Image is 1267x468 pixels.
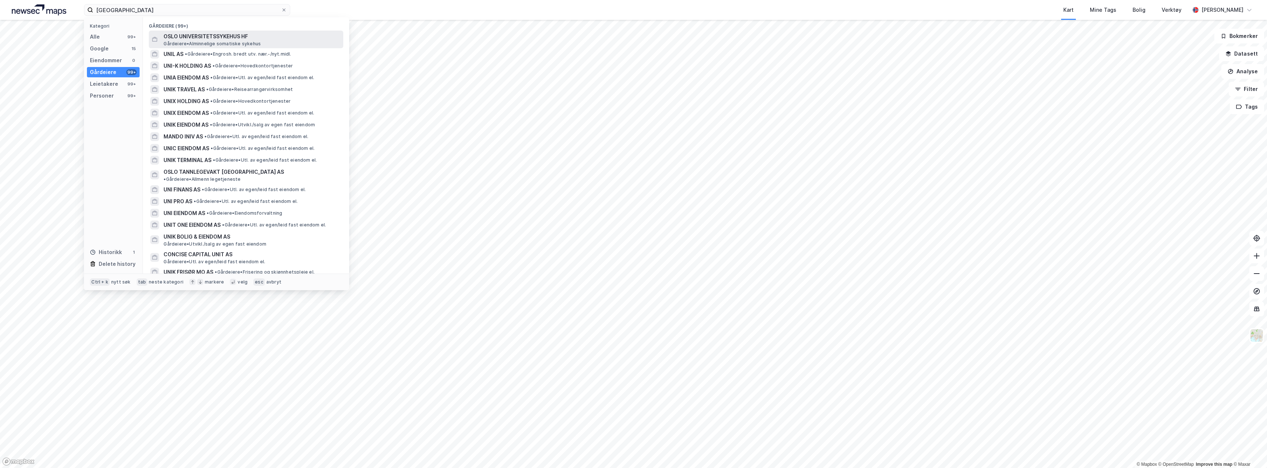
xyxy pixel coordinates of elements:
div: Kart [1063,6,1074,14]
div: Gårdeiere [90,68,116,77]
div: Alle [90,32,100,41]
span: UNIK FRISØR MO AS [164,268,213,277]
span: • [185,51,187,57]
span: • [213,157,215,163]
span: • [215,269,217,275]
span: Gårdeiere • Utvikl./salg av egen fast eiendom [164,241,266,247]
button: Tags [1230,99,1264,114]
div: Delete history [99,260,136,268]
span: UNIK EIENDOM AS [164,120,208,129]
a: Mapbox homepage [2,457,35,466]
span: Gårdeiere • Utvikl./salg av egen fast eiendom [210,122,315,128]
span: • [206,87,208,92]
a: Mapbox [1137,462,1157,467]
div: 0 [131,57,137,63]
div: Verktøy [1162,6,1182,14]
span: Gårdeiere • Allmenn legetjeneste [164,176,241,182]
span: Gårdeiere • Reisearrangørvirksomhet [206,87,293,92]
span: UNIK BOLIG & EIENDOM AS [164,232,340,241]
div: Ctrl + k [90,278,110,286]
span: Gårdeiere • Hovedkontortjenester [213,63,293,69]
img: logo.a4113a55bc3d86da70a041830d287a7e.svg [12,4,66,15]
span: Gårdeiere • Utl. av egen/leid fast eiendom el. [210,75,314,81]
img: Z [1250,328,1264,342]
div: nytt søk [111,279,131,285]
a: Improve this map [1196,462,1232,467]
div: avbryt [266,279,281,285]
div: 1 [131,249,137,255]
span: • [210,122,212,127]
span: • [210,110,213,116]
span: • [222,222,224,228]
span: UNIX HOLDING AS [164,97,209,106]
div: 99+ [126,81,137,87]
div: Leietakere [90,80,118,88]
span: Gårdeiere • Eiendomsforvaltning [207,210,282,216]
span: • [204,134,207,139]
span: CONCISE CAPITAL UNIT AS [164,250,340,259]
span: • [210,75,213,80]
span: Gårdeiere • Utl. av egen/leid fast eiendom el. [210,110,314,116]
div: markere [205,279,224,285]
div: 99+ [126,69,137,75]
span: MANDO INIV AS [164,132,203,141]
span: Gårdeiere • Utl. av egen/leid fast eiendom el. [222,222,326,228]
span: UNIX EIENDOM AS [164,109,209,117]
span: • [207,210,209,216]
span: UNIT ONE EIENDOM AS [164,221,221,229]
div: Historikk [90,248,122,257]
span: Gårdeiere • Utl. av egen/leid fast eiendom el. [194,198,298,204]
span: UNIK TRAVEL AS [164,85,205,94]
span: Gårdeiere • Utl. av egen/leid fast eiendom el. [213,157,317,163]
span: UNI-K HOLDING AS [164,61,211,70]
button: Analyse [1221,64,1264,79]
span: Gårdeiere • Utl. av egen/leid fast eiendom el. [202,187,306,193]
span: Gårdeiere • Utl. av egen/leid fast eiendom el. [164,259,265,265]
span: UNI EIENDOM AS [164,209,205,218]
span: • [213,63,215,68]
div: Eiendommer [90,56,122,65]
span: UNIL AS [164,50,183,59]
div: Mine Tags [1090,6,1116,14]
div: Kontrollprogram for chat [1230,433,1267,468]
div: 99+ [126,34,137,40]
div: Google [90,44,109,53]
button: Datasett [1219,46,1264,61]
span: • [164,176,166,182]
span: • [211,145,213,151]
div: [PERSON_NAME] [1201,6,1243,14]
div: 15 [131,46,137,52]
div: Bolig [1133,6,1145,14]
span: • [202,187,204,192]
button: Bokmerker [1214,29,1264,43]
span: Gårdeiere • Utl. av egen/leid fast eiendom el. [211,145,315,151]
span: UNI FINANS AS [164,185,200,194]
div: esc [253,278,265,286]
iframe: Chat Widget [1230,433,1267,468]
div: Personer [90,91,114,100]
span: Gårdeiere • Utl. av egen/leid fast eiendom el. [204,134,308,140]
span: Gårdeiere • Alminnelige somatiske sykehus [164,41,261,47]
div: Gårdeiere (99+) [143,17,349,31]
span: UNIC EIENDOM AS [164,144,209,153]
div: 99+ [126,93,137,99]
span: OSLO TANNLEGEVAKT [GEOGRAPHIC_DATA] AS [164,168,284,176]
div: tab [137,278,148,286]
div: neste kategori [149,279,183,285]
span: UNIK TERMINAL AS [164,156,211,165]
span: Gårdeiere • Frisering og skjønnhetspleie el. [215,269,315,275]
span: OSLO UNIVERSITETSSYKEHUS HF [164,32,340,41]
span: UNI PRO AS [164,197,192,206]
div: velg [238,279,248,285]
a: OpenStreetMap [1158,462,1194,467]
div: Kategori [90,23,140,29]
span: Gårdeiere • Hovedkontortjenester [210,98,291,104]
span: Gårdeiere • Engrosh. bredt utv. nær.-/nyt.midl. [185,51,291,57]
span: UNIA EIENDOM AS [164,73,209,82]
button: Filter [1229,82,1264,96]
input: Søk på adresse, matrikkel, gårdeiere, leietakere eller personer [93,4,281,15]
span: • [210,98,213,104]
span: • [194,198,196,204]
